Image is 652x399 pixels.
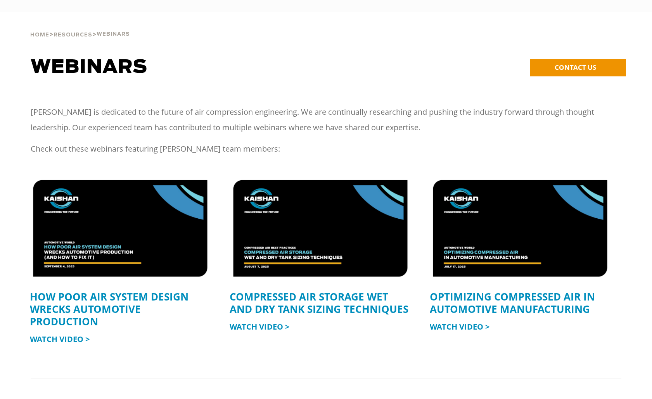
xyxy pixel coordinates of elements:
a: Watch Video > [30,334,90,344]
div: > > [30,12,130,41]
p: [PERSON_NAME] is dedicated to the future of air compression engineering. We are continually resea... [31,104,621,135]
p: Check out these webinars featuring [PERSON_NAME] team members: [31,141,621,157]
a: COMPRESSED AIR STORAGE WET AND DRY TANK SIZING TECHNIQUES [230,290,408,316]
span: CONTACT US [555,63,596,72]
span: Resources [54,33,92,38]
a: Watch Video > [430,321,489,332]
span: Home [30,33,49,38]
span: Webinars [31,58,147,77]
a: OPTIMIZING COMPRESSED AIR IN AUTOMOTIVE MANUFACTURING [430,290,595,316]
a: Resources [54,31,92,38]
img: compressed air storage [231,178,410,279]
img: Untitled design (40) [31,178,210,279]
a: Watch Video > [230,321,289,332]
a: CONTACT US [530,59,626,76]
img: compressed air automotive [431,178,610,279]
span: Webinars [97,32,130,37]
a: Home [30,31,49,38]
a: How Poor Air System Design Wrecks Automotive Production [30,290,189,328]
